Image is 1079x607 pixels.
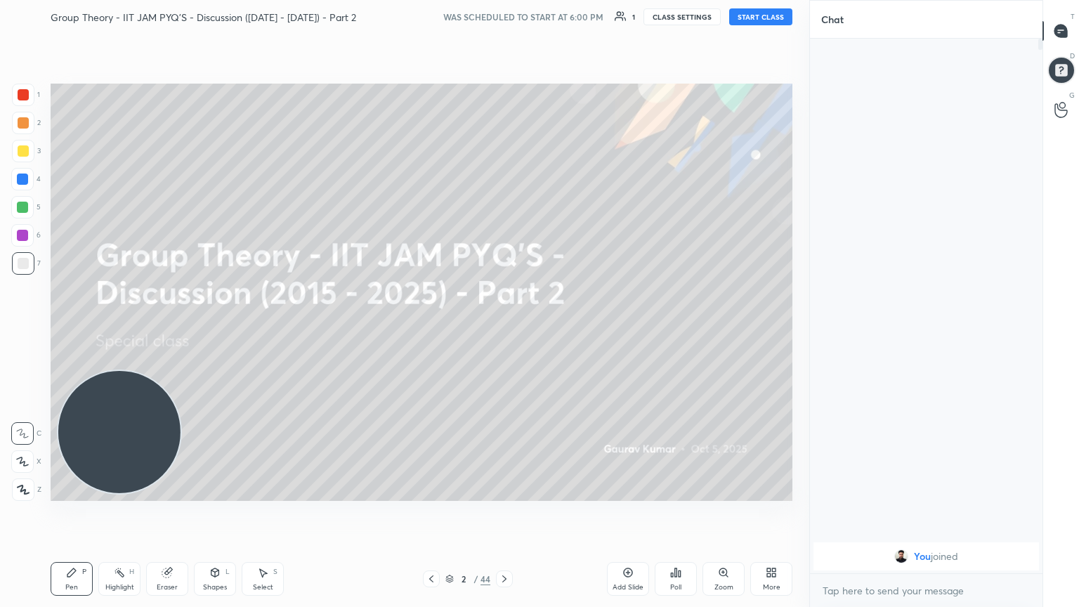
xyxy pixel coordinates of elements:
[729,8,792,25] button: START CLASS
[273,568,277,575] div: S
[1071,11,1075,22] p: T
[11,422,41,445] div: C
[12,112,41,134] div: 2
[11,196,41,218] div: 5
[480,573,490,585] div: 44
[1069,90,1075,100] p: G
[12,478,41,501] div: Z
[12,252,41,275] div: 7
[810,1,855,38] p: Chat
[203,584,227,591] div: Shapes
[12,84,40,106] div: 1
[157,584,178,591] div: Eraser
[82,568,86,575] div: P
[65,584,78,591] div: Pen
[931,551,958,562] span: joined
[443,11,603,23] h5: WAS SCHEDULED TO START AT 6:00 PM
[763,584,780,591] div: More
[253,584,273,591] div: Select
[51,11,356,24] h4: Group Theory - IIT JAM PYQ'S - Discussion ([DATE] - [DATE]) - Part 2
[457,575,471,583] div: 2
[225,568,230,575] div: L
[11,450,41,473] div: X
[632,13,635,20] div: 1
[613,584,643,591] div: Add Slide
[473,575,478,583] div: /
[714,584,733,591] div: Zoom
[643,8,721,25] button: CLASS SETTINGS
[11,168,41,190] div: 4
[105,584,134,591] div: Highlight
[11,224,41,247] div: 6
[670,584,681,591] div: Poll
[894,549,908,563] img: 53d07d7978e04325acf49187cf6a1afc.jpg
[810,540,1042,573] div: grid
[914,551,931,562] span: You
[12,140,41,162] div: 3
[1070,51,1075,61] p: D
[129,568,134,575] div: H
